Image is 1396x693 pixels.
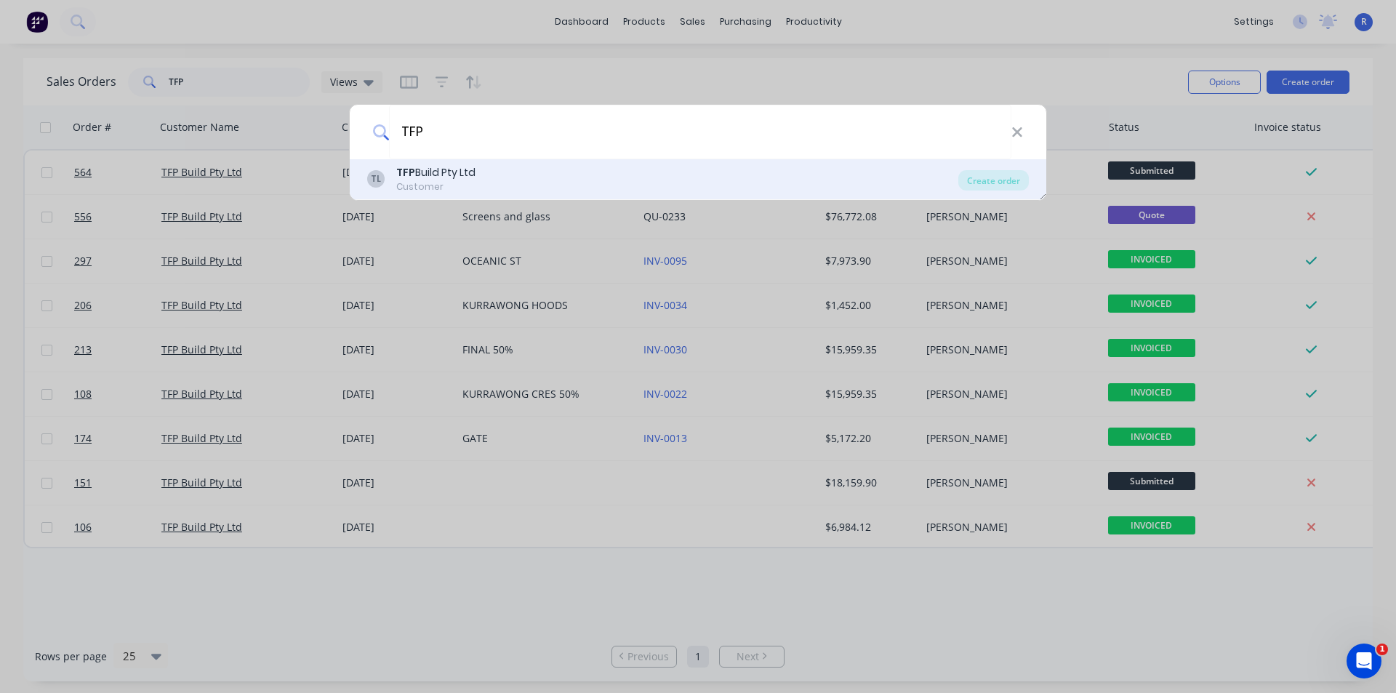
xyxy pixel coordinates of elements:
[389,105,1011,159] input: Enter a customer name to create a new order...
[958,170,1029,191] div: Create order
[1376,644,1388,655] span: 1
[396,165,476,180] div: Build Pty Ltd
[1347,644,1381,678] iframe: Intercom live chat
[396,180,476,193] div: Customer
[367,170,385,188] div: TL
[396,165,415,180] b: TFP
